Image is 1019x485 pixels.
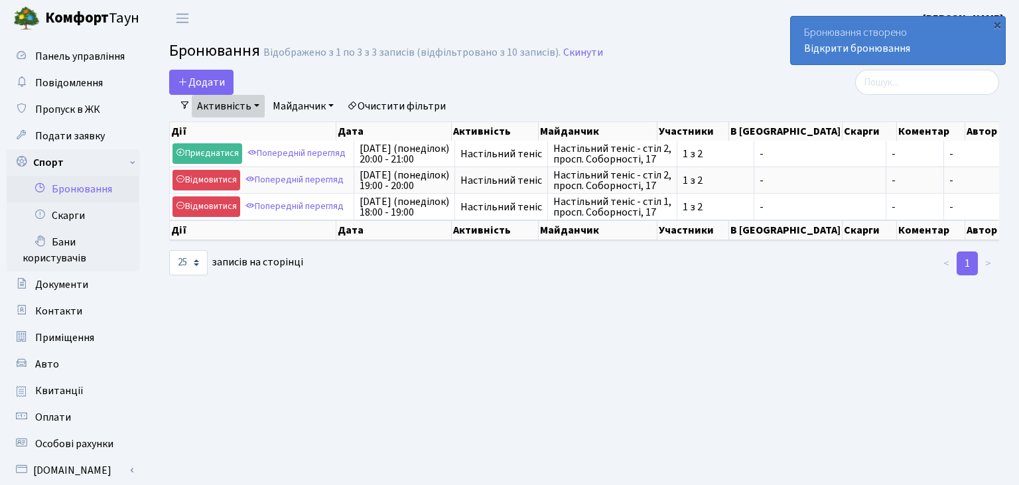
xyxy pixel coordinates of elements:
[7,70,139,96] a: Повідомлення
[170,220,336,240] th: Дії
[263,46,561,59] div: Відображено з 1 по 3 з 3 записів (відфільтровано з 10 записів).
[892,202,938,212] span: -
[172,143,242,164] a: Приєднатися
[892,175,938,186] span: -
[336,122,452,141] th: Дата
[923,11,1003,27] a: [PERSON_NAME]
[35,129,105,143] span: Подати заявку
[7,298,139,324] a: Контакти
[169,250,208,275] select: записів на сторінці
[35,383,84,398] span: Квитанції
[169,39,260,62] span: Бронювання
[760,202,880,212] span: -
[892,149,938,159] span: -
[166,7,199,29] button: Переключити навігацію
[452,220,539,240] th: Активність
[244,143,349,164] a: Попередній перегляд
[729,220,843,240] th: В [GEOGRAPHIC_DATA]
[683,175,748,186] span: 1 з 2
[360,143,449,165] span: [DATE] (понеділок) 20:00 - 21:00
[949,147,953,161] span: -
[897,220,965,240] th: Коментар
[7,404,139,431] a: Оплати
[342,95,451,117] a: Очистити фільтри
[539,220,657,240] th: Майданчик
[35,304,82,318] span: Контакти
[7,351,139,378] a: Авто
[7,202,139,229] a: Скарги
[360,196,449,218] span: [DATE] (понеділок) 18:00 - 19:00
[242,196,347,217] a: Попередній перегляд
[923,11,1003,26] b: [PERSON_NAME]
[855,70,999,95] input: Пошук...
[563,46,603,59] a: Скинути
[35,437,113,451] span: Особові рахунки
[539,122,657,141] th: Майданчик
[843,220,897,240] th: Скарги
[35,357,59,372] span: Авто
[843,122,897,141] th: Скарги
[169,250,303,275] label: записів на сторінці
[760,149,880,159] span: -
[657,122,730,141] th: Участники
[35,410,71,425] span: Оплати
[949,173,953,188] span: -
[460,175,542,186] span: Настільний теніс
[897,122,965,141] th: Коментар
[35,277,88,292] span: Документи
[7,149,139,176] a: Спорт
[990,18,1004,31] div: ×
[553,170,671,191] span: Настільний теніс - стіл 2, просп. Соборності, 17
[172,196,240,217] a: Відмовитися
[169,70,234,95] button: Додати
[683,149,748,159] span: 1 з 2
[804,41,910,56] a: Відкрити бронювання
[170,122,336,141] th: Дії
[267,95,339,117] a: Майданчик
[7,176,139,202] a: Бронювання
[657,220,730,240] th: Участники
[7,123,139,149] a: Подати заявку
[35,76,103,90] span: Повідомлення
[7,431,139,457] a: Особові рахунки
[683,202,748,212] span: 1 з 2
[7,457,139,484] a: [DOMAIN_NAME]
[957,251,978,275] a: 1
[7,96,139,123] a: Пропуск в ЖК
[460,149,542,159] span: Настільний теніс
[7,43,139,70] a: Панель управління
[553,143,671,165] span: Настільний теніс - стіл 2, просп. Соборності, 17
[35,330,94,345] span: Приміщення
[45,7,139,30] span: Таун
[7,378,139,404] a: Квитанції
[791,17,1005,64] div: Бронювання створено
[192,95,265,117] a: Активність
[360,170,449,191] span: [DATE] (понеділок) 19:00 - 20:00
[7,324,139,351] a: Приміщення
[35,49,125,64] span: Панель управління
[172,170,240,190] a: Відмовитися
[452,122,539,141] th: Активність
[336,220,452,240] th: Дата
[460,202,542,212] span: Настільний теніс
[760,175,880,186] span: -
[35,102,100,117] span: Пропуск в ЖК
[553,196,671,218] span: Настільний теніс - стіл 1, просп. Соборності, 17
[45,7,109,29] b: Комфорт
[729,122,843,141] th: В [GEOGRAPHIC_DATA]
[13,5,40,32] img: logo.png
[242,170,347,190] a: Попередній перегляд
[949,200,953,214] span: -
[7,271,139,298] a: Документи
[7,229,139,271] a: Бани користувачів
